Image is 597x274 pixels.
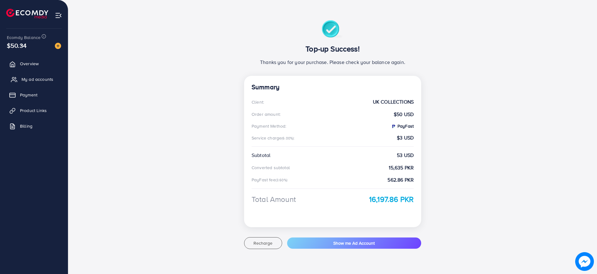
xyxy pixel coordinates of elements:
[287,237,421,249] button: Show me Ad Account
[391,124,396,129] img: PayFast
[252,164,290,171] div: Converted subtotal
[252,135,297,141] div: Service charge
[322,20,344,39] img: success
[20,61,39,67] span: Overview
[575,252,594,271] img: image
[252,44,414,53] h3: Top-up Success!
[394,111,414,118] strong: $50 USD
[5,57,63,70] a: Overview
[333,240,375,246] span: Show me Ad Account
[244,237,282,249] button: Recharge
[252,99,264,105] div: Client:
[397,152,414,159] strong: 53 USD
[276,178,287,183] small: (3.60%)
[391,123,414,129] strong: PayFast
[55,43,61,49] img: image
[55,12,62,19] img: menu
[389,164,414,171] strong: 15,635 PKR
[5,89,63,101] a: Payment
[5,104,63,117] a: Product Links
[252,58,414,66] p: Thanks you for your purchase. Please check your balance again.
[22,76,53,82] span: My ad accounts
[252,177,289,183] div: PayFast fee
[7,34,41,41] span: Ecomdy Balance
[252,123,286,129] div: Payment Method:
[253,240,272,246] span: Recharge
[369,194,414,205] strong: 16,197.86 PKR
[5,73,63,86] a: My ad accounts
[20,92,37,98] span: Payment
[20,123,32,129] span: Billing
[252,111,281,117] div: Order amount:
[282,136,295,141] small: (6.00%):
[388,176,414,183] strong: 562.86 PKR
[5,120,63,132] a: Billing
[373,98,414,105] strong: UK COLLECTIONS
[252,83,414,91] h4: Summary
[252,194,296,205] div: Total Amount
[6,9,48,18] img: logo
[20,107,47,114] span: Product Links
[252,152,270,159] div: Subtotal
[7,41,26,50] span: $50.34
[397,134,414,141] strong: $3 USD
